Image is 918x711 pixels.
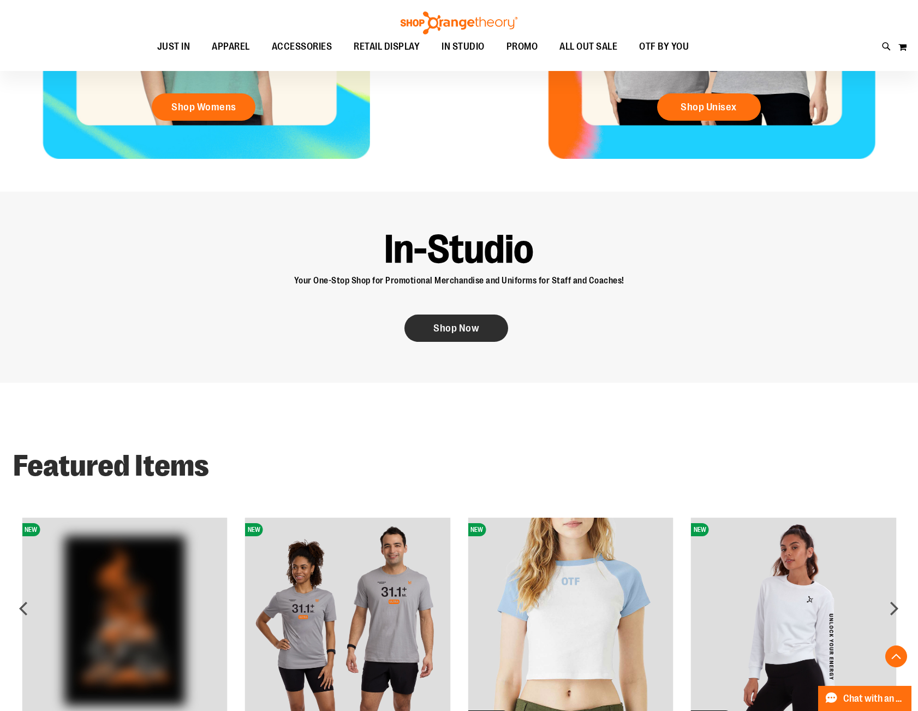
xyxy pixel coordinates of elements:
[384,227,534,272] strong: In-Studio
[657,93,761,121] a: Shop Unisex
[157,34,190,59] span: JUST IN
[559,34,617,59] span: ALL OUT SALE
[399,11,519,34] img: Shop Orangetheory
[691,523,709,536] span: NEW
[818,686,912,711] button: Chat with an Expert
[433,322,479,334] span: Shop Now
[639,34,689,59] span: OTF BY YOU
[885,645,907,667] button: Back To Top
[13,449,209,483] strong: Featured Items
[13,597,35,619] div: prev
[272,34,332,59] span: ACCESSORIES
[294,276,624,286] span: Your One-Stop Shop for Promotional Merchandise and Uniforms for Staff and Coaches!
[681,101,737,113] span: Shop Unisex
[22,523,40,536] span: NEW
[442,34,485,59] span: IN STUDIO
[212,34,250,59] span: APPAREL
[404,315,508,342] a: Shop Now
[354,34,420,59] span: RETAIL DISPLAY
[883,597,905,619] div: next
[171,101,236,113] span: Shop Womens
[468,523,486,536] span: NEW
[245,523,263,536] span: NEW
[506,34,538,59] span: PROMO
[152,93,255,121] a: Shop Womens
[843,694,905,704] span: Chat with an Expert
